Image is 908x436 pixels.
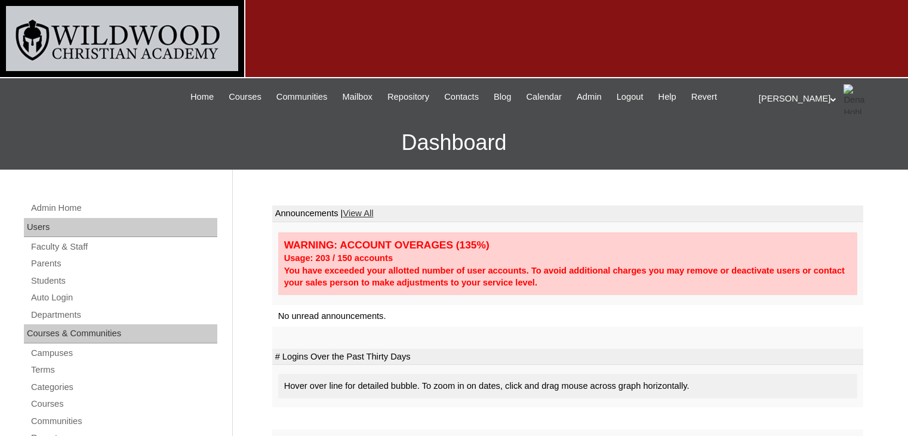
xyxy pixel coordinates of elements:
[272,305,863,327] td: No unread announcements.
[30,240,217,254] a: Faculty & Staff
[30,290,217,305] a: Auto Login
[30,397,217,412] a: Courses
[759,84,896,114] div: [PERSON_NAME]
[652,90,682,104] a: Help
[278,374,857,398] div: Hover over line for detailed bubble. To zoom in on dates, click and drag mouse across graph horiz...
[30,256,217,271] a: Parents
[284,238,851,252] div: WARNING: ACCOUNT OVERAGES (135%)
[24,218,217,237] div: Users
[691,90,717,104] span: Revert
[190,90,214,104] span: Home
[30,363,217,377] a: Terms
[276,90,328,104] span: Communities
[284,253,393,263] strong: Usage: 203 / 150 accounts
[343,208,373,218] a: View All
[223,90,267,104] a: Courses
[30,201,217,216] a: Admin Home
[685,90,723,104] a: Revert
[30,380,217,395] a: Categories
[381,90,435,104] a: Repository
[844,84,873,114] img: Dena Hohl
[229,90,261,104] span: Courses
[658,90,676,104] span: Help
[387,90,429,104] span: Repository
[30,308,217,323] a: Departments
[438,90,485,104] a: Contacts
[611,90,650,104] a: Logout
[30,274,217,288] a: Students
[488,90,517,104] a: Blog
[342,90,373,104] span: Mailbox
[336,90,378,104] a: Mailbox
[24,324,217,343] div: Courses & Communities
[30,346,217,361] a: Campuses
[577,90,602,104] span: Admin
[30,414,217,429] a: Communities
[272,205,863,222] td: Announcements |
[494,90,511,104] span: Blog
[184,90,220,104] a: Home
[6,116,902,170] h3: Dashboard
[617,90,644,104] span: Logout
[6,6,238,71] img: logo-white.png
[444,90,479,104] span: Contacts
[527,90,562,104] span: Calendar
[270,90,334,104] a: Communities
[571,90,608,104] a: Admin
[284,265,851,289] div: You have exceeded your allotted number of user accounts. To avoid additional charges you may remo...
[521,90,568,104] a: Calendar
[272,349,863,366] td: # Logins Over the Past Thirty Days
